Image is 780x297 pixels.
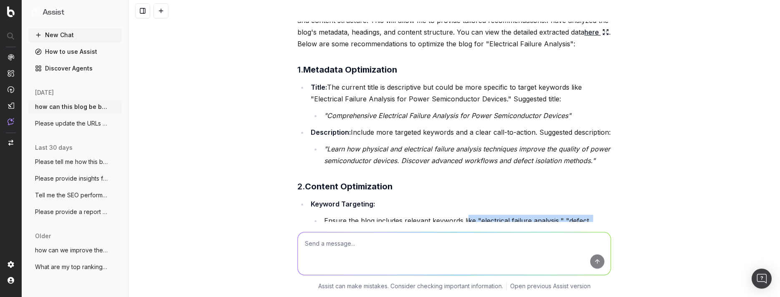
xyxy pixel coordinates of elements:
[28,155,122,169] button: Please tell me how this blog can be more
[7,6,15,17] img: Botify logo
[324,145,612,165] em: "Learn how physical and electrical failure analysis techniques improve the quality of power semic...
[324,111,571,120] em: "Comprehensive Electrical Failure Analysis for Power Semiconductor Devices"
[35,191,108,199] span: Tell me the SEO performance of [URL]
[28,205,122,219] button: Please provide a report for the 60 day p
[8,140,13,146] img: Switch project
[305,181,393,191] strong: Content Optimization
[28,28,122,42] button: New Chat
[8,102,14,109] img: Studio
[28,172,122,185] button: Please provide insights for how the page
[32,7,118,18] button: Assist
[297,63,611,76] h3: 1.
[35,174,108,183] span: Please provide insights for how the page
[8,70,14,77] img: Intelligence
[311,83,327,91] strong: Title:
[32,8,39,16] img: Assist
[28,62,122,75] a: Discover Agents
[35,208,108,216] span: Please provide a report for the 60 day p
[308,81,611,121] li: The current title is descriptive but could be more specific to target keywords like "Electrical F...
[308,126,611,166] li: Include more targeted keywords and a clear call-to-action. Suggested description:
[35,263,108,271] span: What are my top ranking pages? [URL]
[28,117,122,130] button: Please update the URLs below so we can a
[28,45,122,58] a: How to use Assist
[322,215,611,238] li: Ensure the blog includes relevant keywords like "electrical failure analysis," "defect isolation,...
[297,180,611,193] h3: 2.
[8,118,14,125] img: Assist
[28,244,122,257] button: how can we improve the SEO of this page?
[43,7,64,18] h1: Assist
[297,3,611,50] p: Let me first gather details about the blog, including its metadata (title, description, headings,...
[8,261,14,268] img: Setting
[510,282,591,290] a: Open previous Assist version
[752,269,772,289] div: Open Intercom Messenger
[35,232,51,240] span: older
[311,128,351,136] strong: Description:
[35,246,108,254] span: how can we improve the SEO of this page?
[584,26,609,38] a: here
[318,282,503,290] p: Assist can make mistakes. Consider checking important information.
[35,119,108,128] span: Please update the URLs below so we can a
[28,260,122,274] button: What are my top ranking pages? [URL]
[8,277,14,284] img: My account
[8,54,14,60] img: Analytics
[311,200,375,208] strong: Keyword Targeting:
[35,158,108,166] span: Please tell me how this blog can be more
[8,86,14,93] img: Activation
[303,65,397,75] strong: Metadata Optimization
[35,143,73,152] span: last 30 days
[35,88,54,97] span: [DATE]
[28,189,122,202] button: Tell me the SEO performance of [URL]
[28,100,122,113] button: how can this blog be better optimized fo
[35,103,108,111] span: how can this blog be better optimized fo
